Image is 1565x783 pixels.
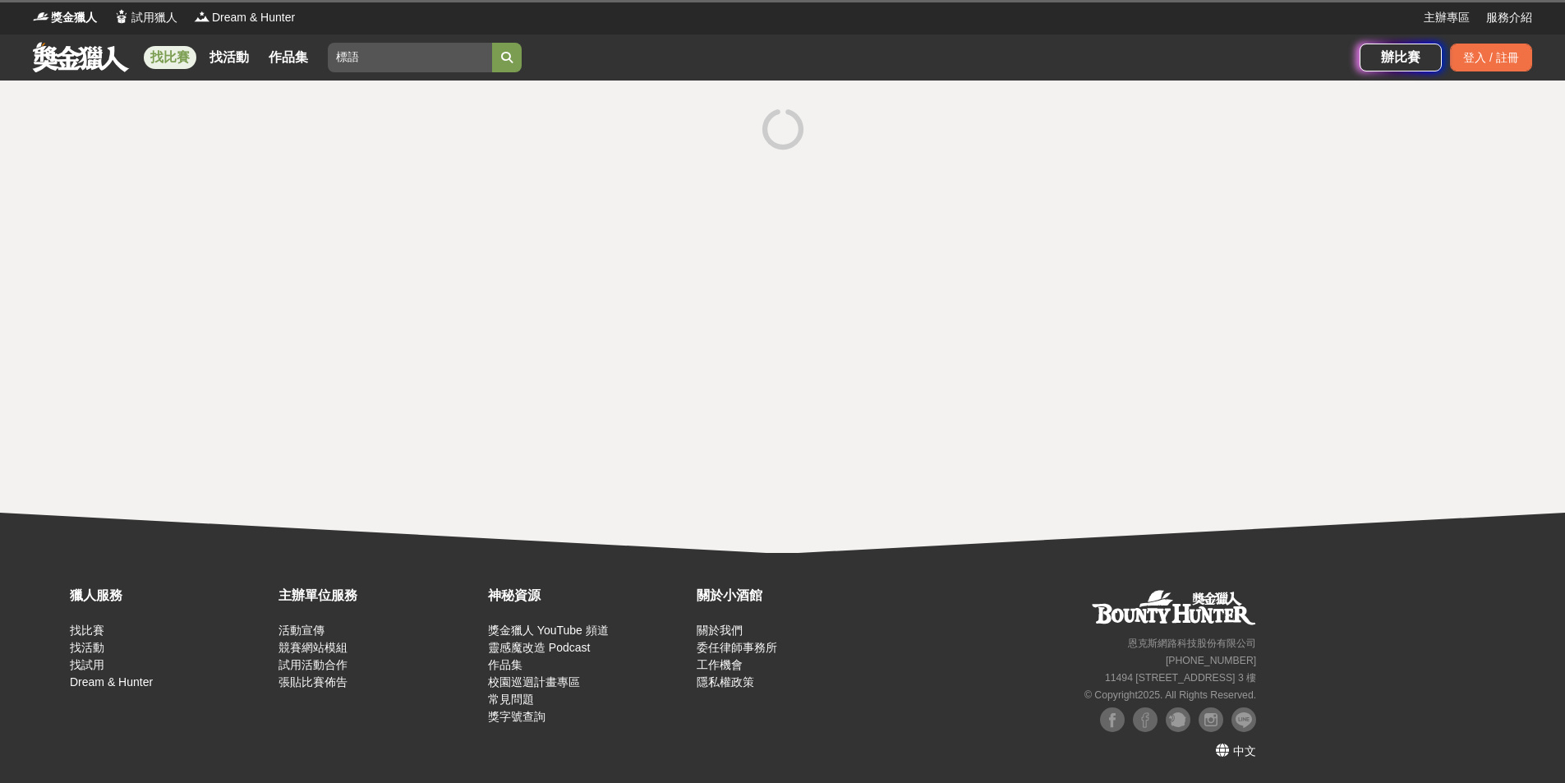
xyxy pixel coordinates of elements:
a: 找活動 [203,46,255,69]
a: 辦比賽 [1360,44,1442,71]
img: Facebook [1100,707,1125,732]
div: 關於小酒館 [697,586,897,606]
img: Plurk [1166,707,1190,732]
a: Logo獎金獵人 [33,9,97,26]
img: Logo [113,8,130,25]
a: 活動宣傳 [278,624,325,637]
a: 作品集 [262,46,315,69]
a: 試用活動合作 [278,658,348,671]
img: Logo [194,8,210,25]
img: Facebook [1133,707,1158,732]
small: © Copyright 2025 . All Rights Reserved. [1084,689,1256,701]
a: 關於我們 [697,624,743,637]
img: Logo [33,8,49,25]
span: Dream & Hunter [212,9,295,26]
small: 恩克斯網路科技股份有限公司 [1128,638,1256,649]
a: Dream & Hunter [70,675,153,689]
span: 試用獵人 [131,9,177,26]
a: 常見問題 [488,693,534,706]
img: Instagram [1199,707,1223,732]
a: 獎字號查詢 [488,710,545,723]
input: 2025土地銀行校園金融創意挑戰賽：從你出發 開啟智慧金融新頁 [328,43,492,72]
span: 中文 [1233,744,1256,758]
div: 登入 / 註冊 [1450,44,1532,71]
span: 獎金獵人 [51,9,97,26]
a: Logo試用獵人 [113,9,177,26]
a: 競賽網站模組 [278,641,348,654]
a: 主辦專區 [1424,9,1470,26]
img: LINE [1231,707,1256,732]
a: 找比賽 [70,624,104,637]
div: 主辦單位服務 [278,586,479,606]
small: [PHONE_NUMBER] [1166,655,1256,666]
a: 靈感魔改造 Podcast [488,641,590,654]
a: 校園巡迴計畫專區 [488,675,580,689]
a: 服務介紹 [1486,9,1532,26]
a: 張貼比賽佈告 [278,675,348,689]
a: 找活動 [70,641,104,654]
div: 神秘資源 [488,586,688,606]
div: 獵人服務 [70,586,270,606]
a: 隱私權政策 [697,675,754,689]
a: LogoDream & Hunter [194,9,295,26]
a: 獎金獵人 YouTube 頻道 [488,624,609,637]
small: 11494 [STREET_ADDRESS] 3 樓 [1105,672,1256,684]
a: 作品集 [488,658,522,671]
a: 找試用 [70,658,104,671]
a: 找比賽 [144,46,196,69]
a: 委任律師事務所 [697,641,777,654]
a: 工作機會 [697,658,743,671]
